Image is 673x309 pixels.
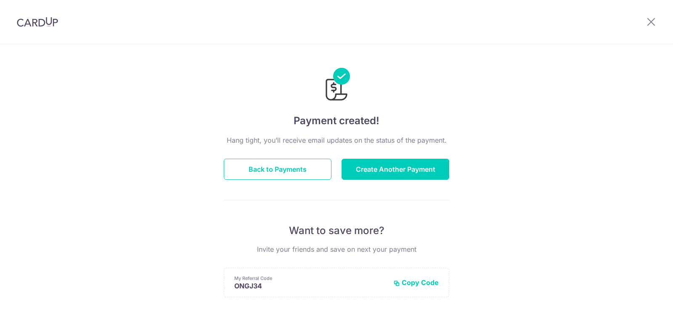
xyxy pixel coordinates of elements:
[224,244,449,254] p: Invite your friends and save on next your payment
[234,282,387,290] p: ONGJ34
[224,113,449,128] h4: Payment created!
[224,135,449,145] p: Hang tight, you’ll receive email updates on the status of the payment.
[342,159,449,180] button: Create Another Payment
[234,275,387,282] p: My Referral Code
[393,278,439,287] button: Copy Code
[224,224,449,237] p: Want to save more?
[224,159,331,180] button: Back to Payments
[323,68,350,103] img: Payments
[17,17,58,27] img: CardUp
